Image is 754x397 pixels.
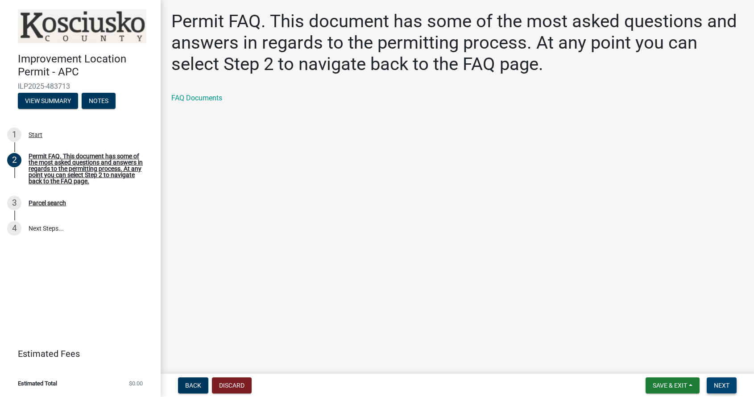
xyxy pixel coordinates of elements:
[7,128,21,142] div: 1
[18,9,146,43] img: Kosciusko County, Indiana
[7,196,21,210] div: 3
[7,221,21,236] div: 4
[171,94,222,102] a: FAQ Documents
[29,153,146,184] div: Permit FAQ. This document has some of the most asked questions and answers in regards to the perm...
[653,382,687,389] span: Save & Exit
[7,345,146,363] a: Estimated Fees
[185,382,201,389] span: Back
[7,153,21,167] div: 2
[29,132,42,138] div: Start
[18,98,78,105] wm-modal-confirm: Summary
[18,82,143,91] span: ILP2025-483713
[714,382,729,389] span: Next
[171,11,743,75] h1: Permit FAQ. This document has some of the most asked questions and answers in regards to the perm...
[18,93,78,109] button: View Summary
[178,377,208,393] button: Back
[129,380,143,386] span: $0.00
[82,98,116,105] wm-modal-confirm: Notes
[212,377,252,393] button: Discard
[18,380,57,386] span: Estimated Total
[18,53,153,79] h4: Improvement Location Permit - APC
[707,377,737,393] button: Next
[646,377,700,393] button: Save & Exit
[82,93,116,109] button: Notes
[29,200,66,206] div: Parcel search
